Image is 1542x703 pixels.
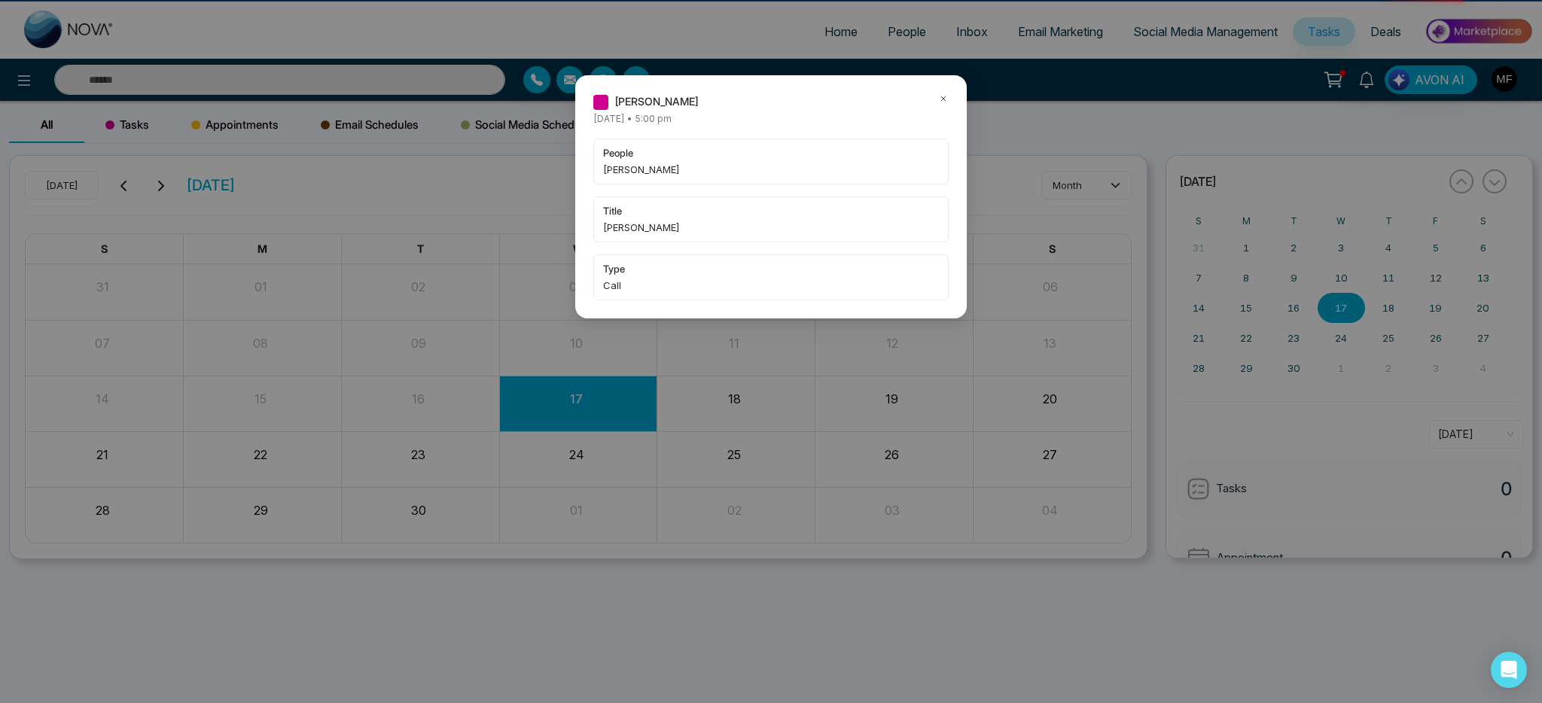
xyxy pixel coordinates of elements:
div: Open Intercom Messenger [1491,652,1527,688]
span: [PERSON_NAME] [614,93,699,110]
span: title [603,203,939,218]
span: [PERSON_NAME] [603,162,939,177]
span: people [603,145,939,160]
span: type [603,261,939,276]
span: [DATE] • 5:00 pm [593,113,672,124]
span: Call [603,278,939,293]
span: [PERSON_NAME] [603,220,939,235]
